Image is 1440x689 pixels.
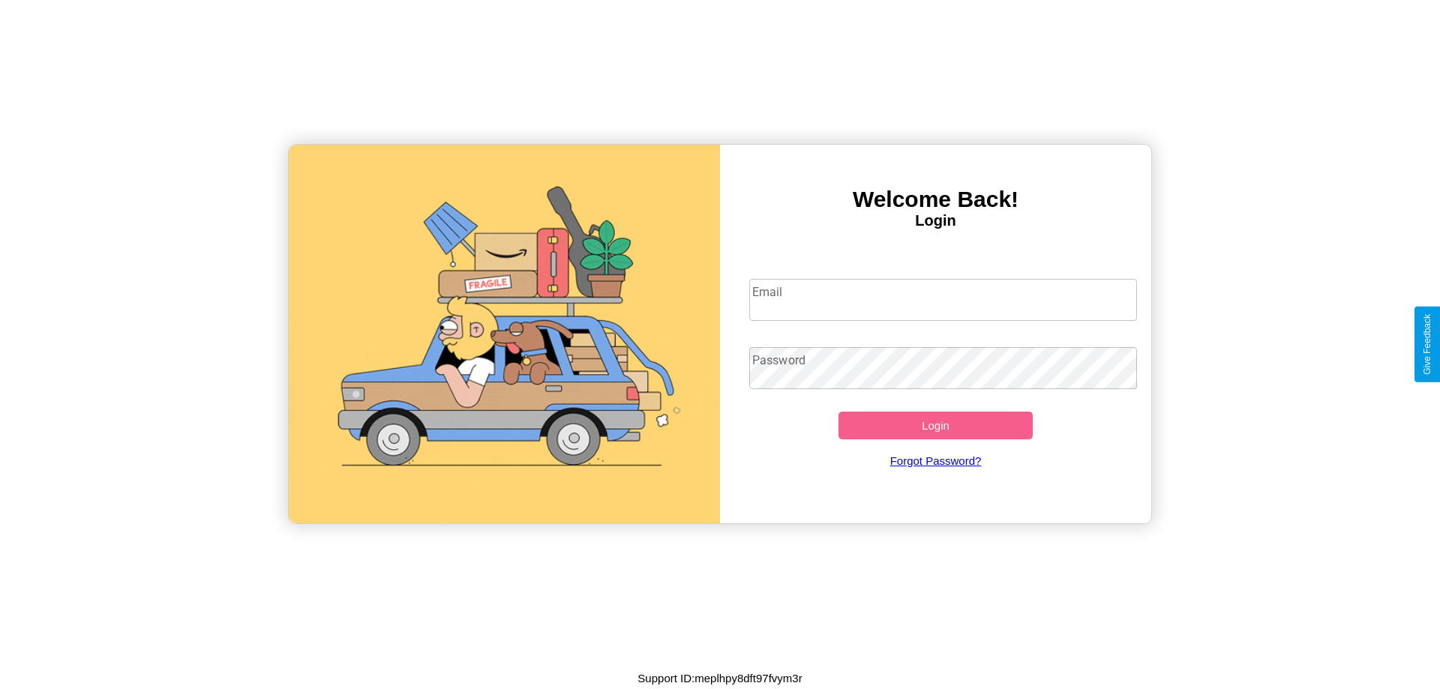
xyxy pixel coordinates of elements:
[838,412,1033,439] button: Login
[1422,314,1432,375] div: Give Feedback
[742,439,1130,482] a: Forgot Password?
[720,212,1151,229] h4: Login
[289,145,720,523] img: gif
[720,187,1151,212] h3: Welcome Back!
[637,668,802,688] p: Support ID: meplhpy8dft97fvym3r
